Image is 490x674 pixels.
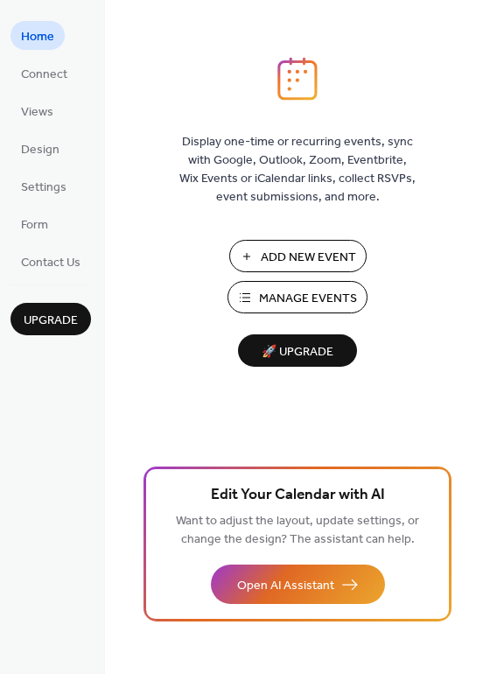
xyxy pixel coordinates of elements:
[21,141,59,159] span: Design
[21,179,66,197] span: Settings
[10,134,70,163] a: Design
[248,341,346,364] span: 🚀 Upgrade
[211,565,385,604] button: Open AI Assistant
[24,312,78,330] span: Upgrade
[277,57,318,101] img: logo_icon.svg
[227,281,367,313] button: Manage Events
[176,509,419,551] span: Want to adjust the layout, update settings, or change the design? The assistant can help.
[238,334,357,367] button: 🚀 Upgrade
[237,577,334,595] span: Open AI Assistant
[21,254,80,272] span: Contact Us
[10,59,78,88] a: Connect
[259,290,357,308] span: Manage Events
[229,240,367,272] button: Add New Event
[261,249,356,267] span: Add New Event
[179,133,416,207] span: Display one-time or recurring events, sync with Google, Outlook, Zoom, Eventbrite, Wix Events or ...
[10,96,64,125] a: Views
[21,66,67,84] span: Connect
[10,209,59,238] a: Form
[10,172,77,200] a: Settings
[21,216,48,235] span: Form
[10,303,91,335] button: Upgrade
[10,21,65,50] a: Home
[10,247,91,276] a: Contact Us
[21,103,53,122] span: Views
[21,28,54,46] span: Home
[211,483,385,508] span: Edit Your Calendar with AI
